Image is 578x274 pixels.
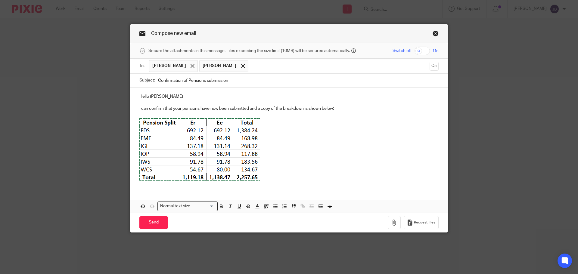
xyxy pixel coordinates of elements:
[148,48,350,54] span: Secure the attachments in this message. Files exceeding the size limit (10MB) will be secured aut...
[139,63,146,69] label: To:
[157,202,218,211] div: Search for option
[433,30,439,38] a: Close this dialog window
[203,63,236,69] span: [PERSON_NAME]
[139,77,155,83] label: Subject:
[414,220,435,225] span: Request files
[152,63,186,69] span: [PERSON_NAME]
[139,106,439,112] p: I can confirm that your pensions have now been submitted and a copy of the breakdown is shown below:
[139,216,168,229] input: Send
[404,216,439,229] button: Request files
[192,203,214,209] input: Search for option
[159,203,192,209] span: Normal text size
[139,94,439,100] p: Hello [PERSON_NAME]
[433,48,439,54] span: On
[139,118,260,181] img: Image
[430,62,439,71] button: Cc
[151,31,196,36] span: Compose new email
[393,48,412,54] span: Switch off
